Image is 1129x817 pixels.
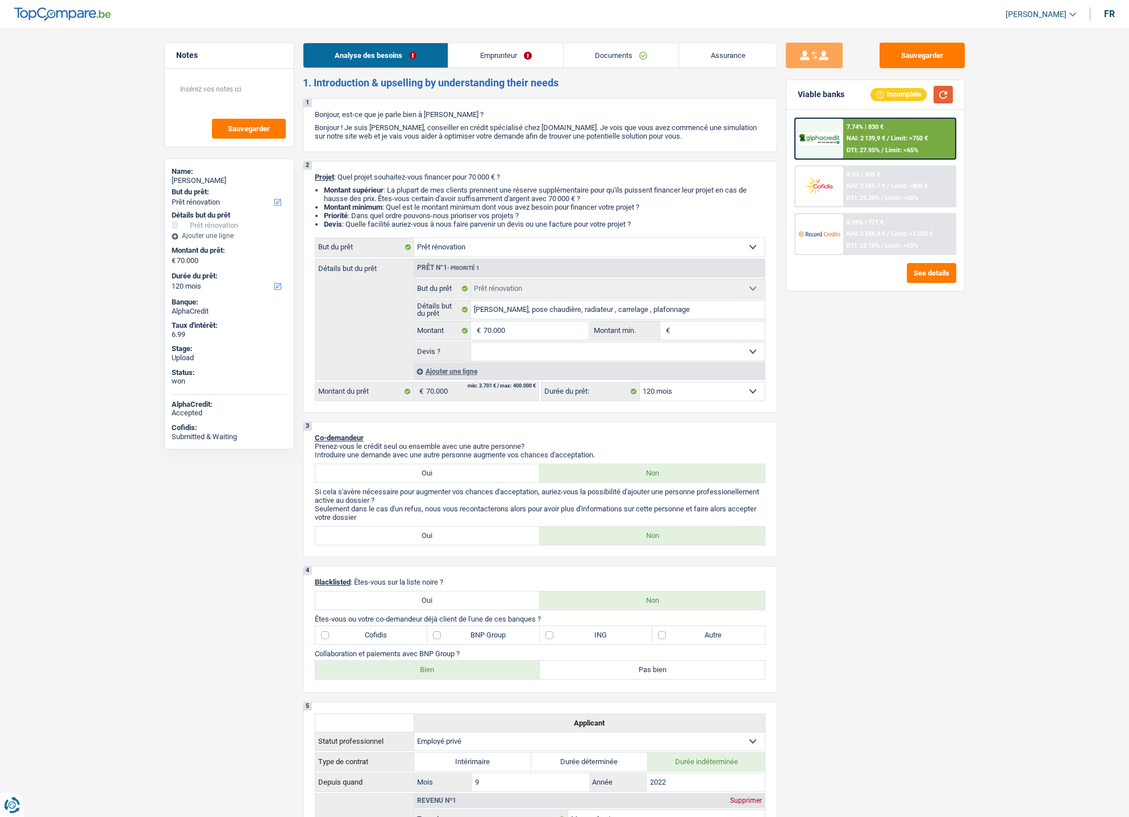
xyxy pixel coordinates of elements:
p: Bonjour ! Je suis [PERSON_NAME], conseiller en crédit spécialisé chez [DOMAIN_NAME]. Je vois que ... [315,123,765,140]
span: Limit: <65% [885,147,918,154]
span: DTI: 27.95% [847,147,880,154]
a: Assurance [679,43,777,68]
div: Taux d'intérêt: [172,321,287,330]
div: 5.99% | 771 € [847,219,884,226]
span: Limit: >1.033 € [891,230,933,237]
span: € [172,256,176,265]
span: / [887,230,889,237]
div: 1 [303,99,312,107]
div: Name: [172,167,287,176]
p: Prenez-vous le crédit seul ou ensemble avec une autre personne? [315,442,765,451]
p: Collaboration et paiements avec BNP Group ? [315,649,765,658]
span: / [881,194,884,202]
li: : Quelle facilité auriez-vous à nous faire parvenir un devis ou une facture pour votre projet ? [324,220,765,228]
span: € [414,382,426,401]
span: NAI: 2 185,1 € [847,182,885,190]
h2: 1. Introduction & upselling by understanding their needs [303,77,777,89]
h5: Notes [176,51,282,60]
div: Upload [172,353,287,362]
label: Détails but du prêt [315,259,414,272]
span: € [660,322,673,340]
label: Intérimaire [414,753,531,771]
label: Montant [414,322,472,340]
div: Incomplete [870,88,927,101]
img: AlphaCredit [798,132,840,145]
a: Analyse des besoins [303,43,448,68]
button: Sauvegarder [880,43,965,68]
span: Devis [324,220,342,228]
strong: Montant minimum [324,203,382,211]
th: Depuis quand [315,773,414,791]
label: Oui [315,464,540,482]
label: Durée déterminée [531,753,648,771]
label: ING [540,626,652,644]
label: Année [589,773,647,791]
label: Mois [414,773,472,791]
div: 7.74% | 830 € [847,123,884,131]
button: See details [907,263,956,283]
input: AAAA [647,773,765,791]
div: won [172,377,287,386]
label: Non [540,591,765,610]
input: MM [472,773,590,791]
p: : Quel projet souhaitez-vous financer pour 70 000 € ? [315,173,765,181]
span: Limit: <60% [885,194,918,202]
div: Accepted [172,408,287,418]
span: NAI: 2 139,9 € [847,135,885,142]
span: Limit: <65% [885,242,918,249]
span: Sauvegarder [228,125,270,132]
th: Applicant [414,714,765,732]
li: : Quel est le montant minimum dont vous avez besoin pour financer votre projet ? [324,203,765,211]
span: - Priorité 1 [447,265,480,271]
label: Montant du prêt: [172,246,285,255]
p: Seulement dans le cas d'un refus, nous vous recontacterons alors pour avoir plus d'informations s... [315,505,765,522]
label: Durée du prêt: [172,272,285,281]
div: Viable banks [798,90,844,99]
span: DTI: 23.18% [847,242,880,249]
div: 6.99 [172,330,287,339]
span: / [881,147,884,154]
th: Statut professionnel [315,732,414,751]
div: fr [1104,9,1115,19]
a: Documents [564,43,679,68]
label: Durée indéterminée [648,753,765,771]
label: Devis ? [414,343,472,361]
div: Détails but du prêt [172,211,287,220]
p: : Êtes-vous sur la liste noire ? [315,578,765,586]
span: € [471,322,484,340]
div: [PERSON_NAME] [172,176,287,185]
div: 9.9% | 905 € [847,171,880,178]
div: 4 [303,566,312,575]
span: Blacklisted [315,578,351,586]
th: Type de contrat [315,752,414,771]
label: Montant min. [591,322,660,340]
span: NAI: 2 556,4 € [847,230,885,237]
div: 3 [303,422,312,431]
label: Oui [315,527,540,545]
label: Bien [315,661,540,679]
div: Submitted & Waiting [172,432,287,441]
label: Non [540,464,765,482]
label: But du prêt: [172,187,285,197]
strong: Montant supérieur [324,186,384,194]
li: : La plupart de mes clients prennent une réserve supplémentaire pour qu'ils puissent financer leu... [324,186,765,203]
span: Co-demandeur [315,433,364,442]
div: Banque: [172,298,287,307]
strong: Priorité [324,211,348,220]
label: Non [540,527,765,545]
div: Supprimer [727,797,765,804]
div: Cofidis: [172,423,287,432]
img: Record Credits [798,223,840,244]
span: [PERSON_NAME] [1006,10,1066,19]
div: Revenu nº1 [414,797,459,804]
div: 2 [303,161,312,170]
div: Ajouter une ligne [172,232,287,240]
span: DTI: 29.28% [847,194,880,202]
p: Introduire une demande avec une autre personne augmente vos chances d'acceptation. [315,451,765,459]
label: Oui [315,591,540,610]
img: Cofidis [798,176,840,197]
label: But du prêt [315,238,414,256]
label: Détails but du prêt [414,301,472,319]
p: Êtes-vous ou votre co-demandeur déjà client de l'une de ces banques ? [315,615,765,623]
label: Montant du prêt [315,382,414,401]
